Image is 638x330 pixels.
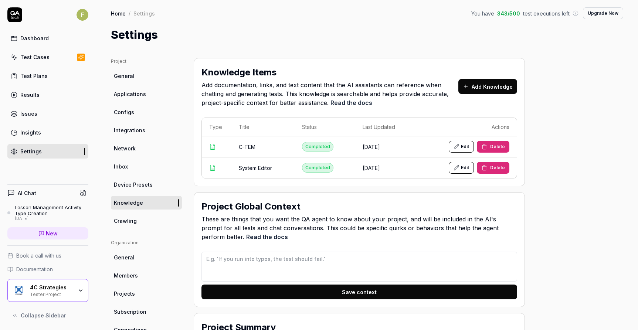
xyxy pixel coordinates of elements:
div: Settings [133,10,155,17]
a: Inbox [111,160,182,173]
button: Edit [449,162,474,174]
span: Device Presets [114,181,153,188]
button: Save context [201,285,517,299]
span: Documentation [16,265,53,273]
th: Title [231,118,295,136]
span: General [114,254,135,261]
div: Results [20,91,40,99]
div: Lesson Management Activity Type Creation [15,204,88,217]
a: Knowledge [111,196,182,210]
a: Issues [7,106,88,121]
button: Upgrade Now [583,7,623,19]
div: 4C Strategies [30,284,73,291]
td: C-TEM [231,136,295,157]
h1: Settings [111,27,158,43]
div: Dashboard [20,34,49,42]
div: / [129,10,130,17]
span: Applications [114,90,146,98]
div: Test Cases [20,53,50,61]
span: Projects [114,290,135,297]
a: Network [111,142,182,155]
div: Test Plans [20,72,48,80]
a: General [111,251,182,264]
div: [DATE] [15,216,88,221]
th: Status [295,118,355,136]
button: Collapse Sidebar [7,308,88,323]
button: Add Knowledge [458,79,517,94]
a: Dashboard [7,31,88,45]
div: Tester Project [30,291,73,297]
span: Configs [114,108,134,116]
div: Insights [20,129,41,136]
span: Members [114,272,138,279]
a: New [7,227,88,239]
a: Read the docs [246,233,288,241]
span: Delete [490,164,505,171]
span: Inbox [114,163,128,170]
div: Project [111,58,182,65]
div: Settings [20,147,42,155]
a: Book a call with us [7,252,88,259]
h2: Project Global Context [201,200,301,213]
span: Knowledge [114,199,143,207]
a: Read the docs [330,99,372,106]
span: Crawling [114,217,137,225]
button: Delete [477,162,509,174]
span: Book a call with us [16,252,61,259]
span: New [46,229,58,237]
span: F [77,9,88,21]
button: 4C Strategies Logo4C StrategiesTester Project [7,279,88,302]
img: 4C Strategies Logo [12,284,26,297]
span: These are things that you want the QA agent to know about your project, and will be included in t... [201,215,517,241]
span: Collapse Sidebar [21,312,66,319]
span: 343 / 500 [497,10,520,17]
a: Members [111,269,182,282]
td: System Editor [231,157,295,178]
a: Configs [111,105,182,119]
a: Crawling [111,214,182,228]
th: Actions [418,118,517,136]
a: General [111,69,182,83]
th: Last Updated [355,118,417,136]
span: Add documentation, links, and text content that the AI assistants can reference when chatting and... [201,81,458,107]
a: Results [7,88,88,102]
td: [DATE] [355,157,417,178]
span: You have [471,10,494,17]
button: Delete [477,141,509,153]
span: Subscription [114,308,146,316]
button: F [77,7,88,22]
a: Home [111,10,126,17]
h2: Knowledge Items [201,66,276,79]
a: Subscription [111,305,182,319]
span: Network [114,144,136,152]
a: Test Cases [7,50,88,64]
div: Completed [302,163,333,173]
a: Integrations [111,123,182,137]
div: Completed [302,142,333,152]
span: Integrations [114,126,145,134]
th: Type [202,118,231,136]
a: Insights [7,125,88,140]
a: Projects [111,287,182,300]
td: [DATE] [355,136,417,157]
a: Device Presets [111,178,182,191]
span: Delete [490,143,505,150]
a: Settings [7,144,88,159]
h4: AI Chat [18,189,36,197]
a: Test Plans [7,69,88,83]
a: Applications [111,87,182,101]
a: Lesson Management Activity Type Creation[DATE] [7,204,88,221]
span: General [114,72,135,80]
button: Edit [449,141,474,153]
span: test executions left [523,10,570,17]
div: Organization [111,239,182,246]
div: Issues [20,110,37,118]
a: Documentation [7,265,88,273]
